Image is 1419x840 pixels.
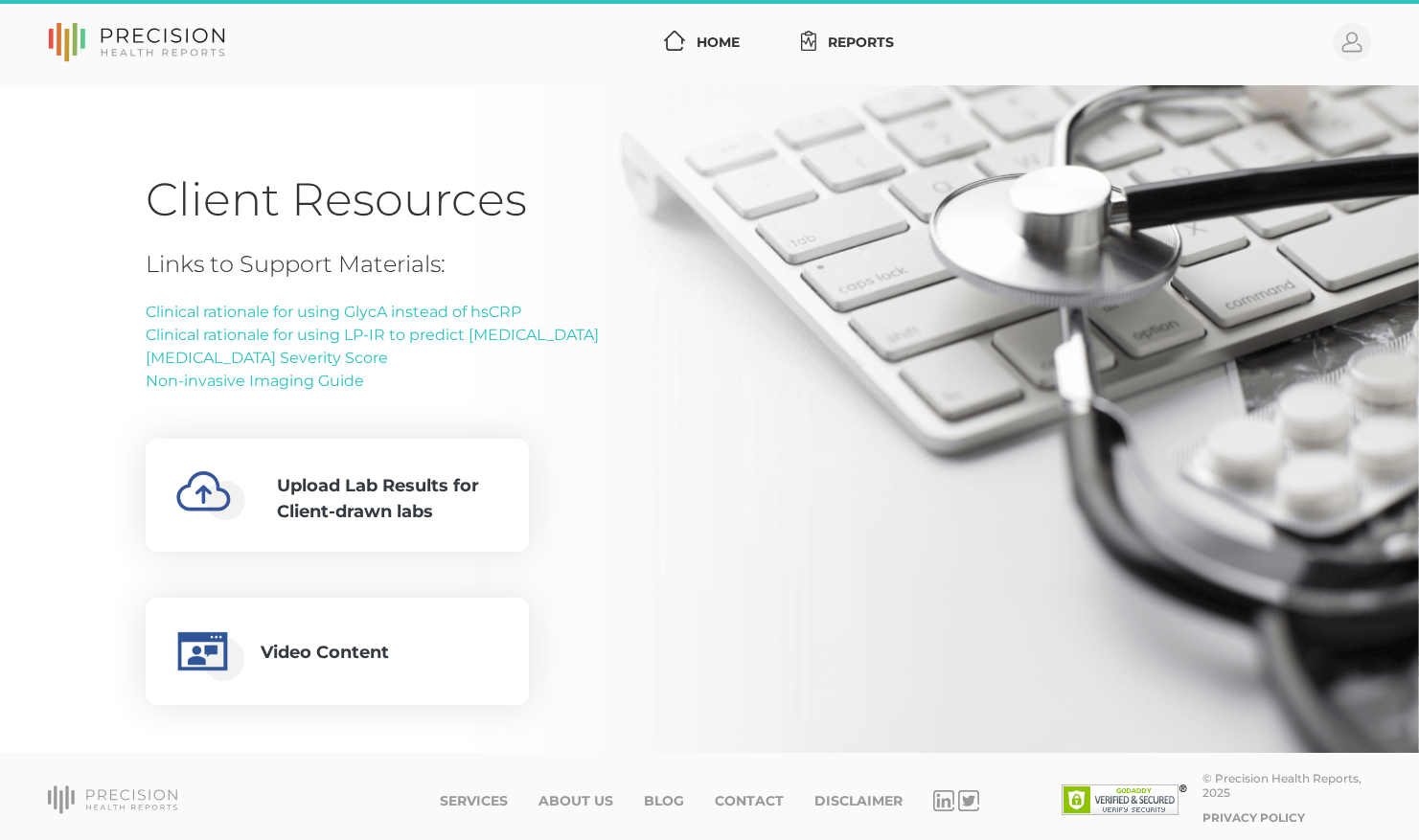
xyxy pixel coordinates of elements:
[146,326,599,344] a: Clinical rationale for using LP-IR to predict [MEDICAL_DATA]
[146,303,521,321] a: Clinical rationale for using GlycA instead of hsCRP
[644,793,684,809] a: Blog
[277,473,498,525] div: Upload Lab Results for Client-drawn labs
[656,25,747,60] a: Home
[261,640,389,670] div: Video Content
[146,372,364,390] a: Non-invasive Imaging Guide
[1202,771,1371,800] div: © Precision Health Reports, 2025
[146,349,388,367] a: [MEDICAL_DATA] Severity Score
[146,171,1273,228] h1: Client Resources
[715,793,784,809] a: Contact
[146,251,599,279] h4: Links to Support Materials:
[538,793,613,809] a: About Us
[440,793,508,809] a: Services
[1062,784,1187,815] img: SSL site seal - click to verify
[1202,810,1305,825] a: Privacy Policy
[793,25,902,60] a: Reports
[814,793,903,809] a: Disclaimer
[172,621,245,682] img: educational-video.0c644723.png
